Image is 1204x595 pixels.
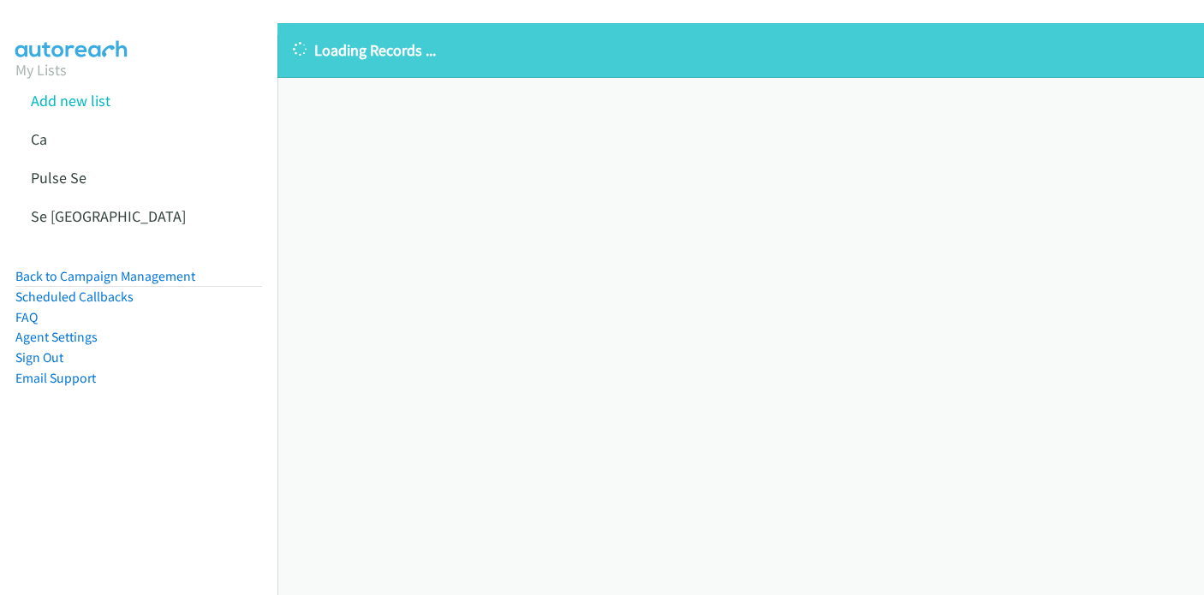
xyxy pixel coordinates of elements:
a: Pulse Se [31,168,86,187]
a: Agent Settings [15,329,98,345]
a: FAQ [15,309,38,325]
a: My Lists [15,60,67,80]
a: Se [GEOGRAPHIC_DATA] [31,206,186,226]
a: Sign Out [15,349,63,366]
a: Email Support [15,370,96,386]
p: Loading Records ... [293,39,1189,62]
a: Ca [31,129,47,149]
a: Add new list [31,91,110,110]
a: Back to Campaign Management [15,268,195,284]
a: Scheduled Callbacks [15,289,134,305]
